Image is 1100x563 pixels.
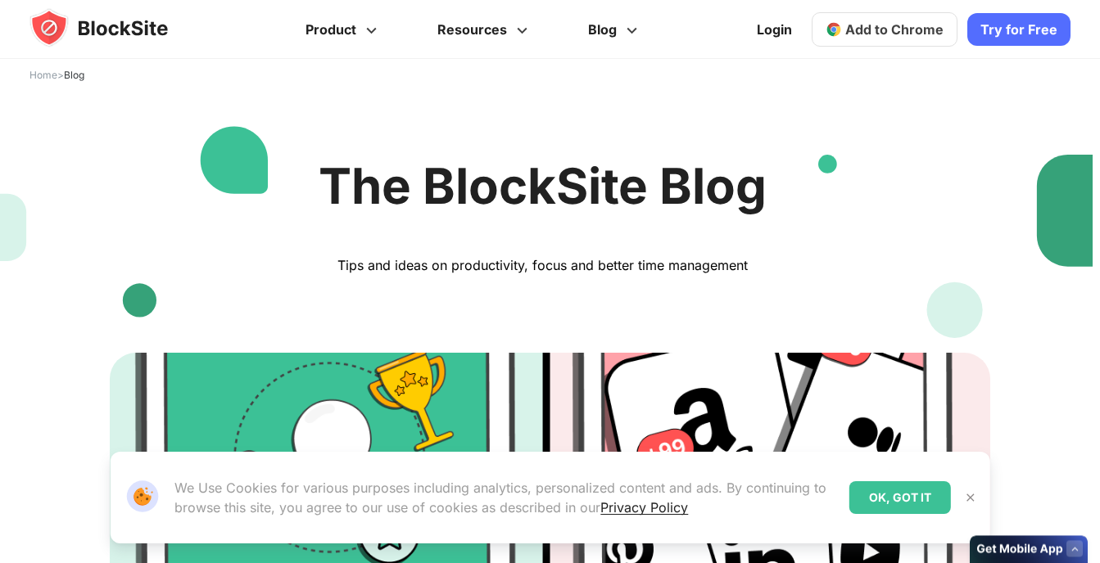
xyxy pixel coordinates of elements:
span: Add to Chrome [845,21,944,38]
img: Close [964,491,977,504]
a: Privacy Policy [600,499,688,516]
a: Home [29,69,57,81]
img: People Cards Right [818,140,1093,353]
img: chrome-icon.svg [826,21,842,38]
a: Add to Chrome [812,12,957,47]
span: > [29,69,84,81]
span: Blog [64,69,84,81]
a: Login [747,10,802,49]
img: blocksite-icon.5d769676.svg [29,8,200,47]
p: Tips and ideas on productivity, focus and better time management [130,256,955,274]
p: We Use Cookies for various purposes including analytics, personalized content and ads. By continu... [174,478,835,517]
h1: The BlockSite Blog [130,156,955,215]
button: Close [960,487,981,508]
a: Try for Free [967,13,1071,46]
div: OK, GOT IT [849,481,951,514]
